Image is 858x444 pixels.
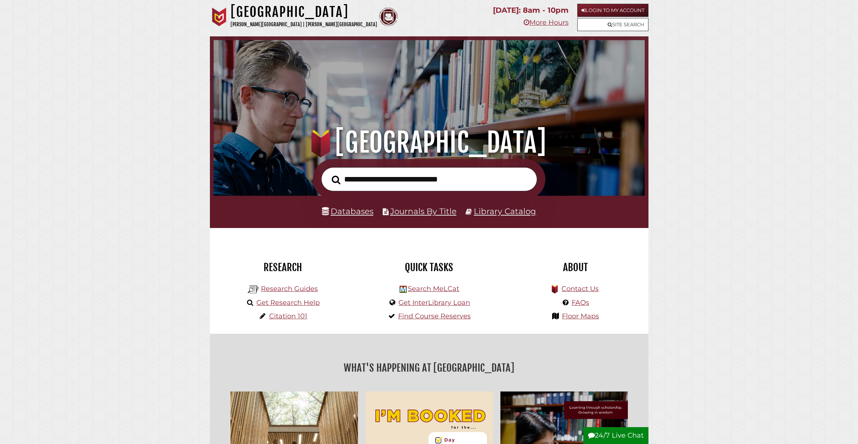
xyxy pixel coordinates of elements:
[562,312,599,320] a: Floor Maps
[400,286,407,293] img: Hekman Library Logo
[362,261,497,274] h2: Quick Tasks
[408,285,459,293] a: Search MeLCat
[474,206,536,216] a: Library Catalog
[248,284,259,295] img: Hekman Library Logo
[216,359,643,376] h2: What's Happening at [GEOGRAPHIC_DATA]
[398,298,470,307] a: Get InterLibrary Loan
[390,206,457,216] a: Journals By Title
[577,4,648,17] a: Login to My Account
[562,285,599,293] a: Contact Us
[216,261,350,274] h2: Research
[577,18,648,31] a: Site Search
[322,206,373,216] a: Databases
[210,7,229,26] img: Calvin University
[328,173,344,187] button: Search
[261,285,318,293] a: Research Guides
[524,18,569,27] a: More Hours
[231,20,377,29] p: [PERSON_NAME][GEOGRAPHIC_DATA] | [PERSON_NAME][GEOGRAPHIC_DATA]
[256,298,320,307] a: Get Research Help
[231,4,377,20] h1: [GEOGRAPHIC_DATA]
[379,7,398,26] img: Calvin Theological Seminary
[269,312,307,320] a: Citation 101
[226,126,632,159] h1: [GEOGRAPHIC_DATA]
[332,175,340,184] i: Search
[398,312,471,320] a: Find Course Reserves
[508,261,643,274] h2: About
[493,4,569,17] p: [DATE]: 8am - 10pm
[572,298,589,307] a: FAQs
